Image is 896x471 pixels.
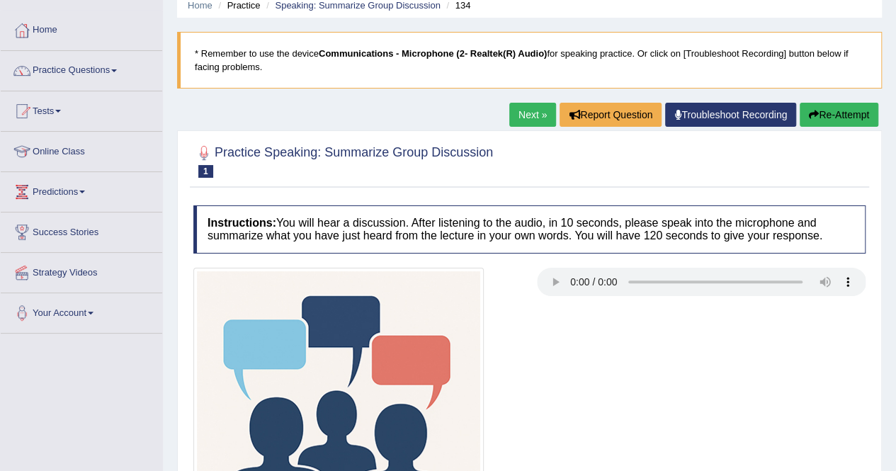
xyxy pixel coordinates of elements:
[1,212,162,248] a: Success Stories
[1,11,162,46] a: Home
[319,48,547,59] b: Communications - Microphone (2- Realtek(R) Audio)
[208,217,276,229] b: Instructions:
[800,103,878,127] button: Re-Attempt
[1,253,162,288] a: Strategy Videos
[193,142,493,178] h2: Practice Speaking: Summarize Group Discussion
[1,51,162,86] a: Practice Questions
[177,32,882,89] blockquote: * Remember to use the device for speaking practice. Or click on [Troubleshoot Recording] button b...
[1,132,162,167] a: Online Class
[509,103,556,127] a: Next »
[1,91,162,127] a: Tests
[560,103,662,127] button: Report Question
[1,172,162,208] a: Predictions
[198,165,213,178] span: 1
[665,103,796,127] a: Troubleshoot Recording
[1,293,162,329] a: Your Account
[193,205,866,253] h4: You will hear a discussion. After listening to the audio, in 10 seconds, please speak into the mi...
